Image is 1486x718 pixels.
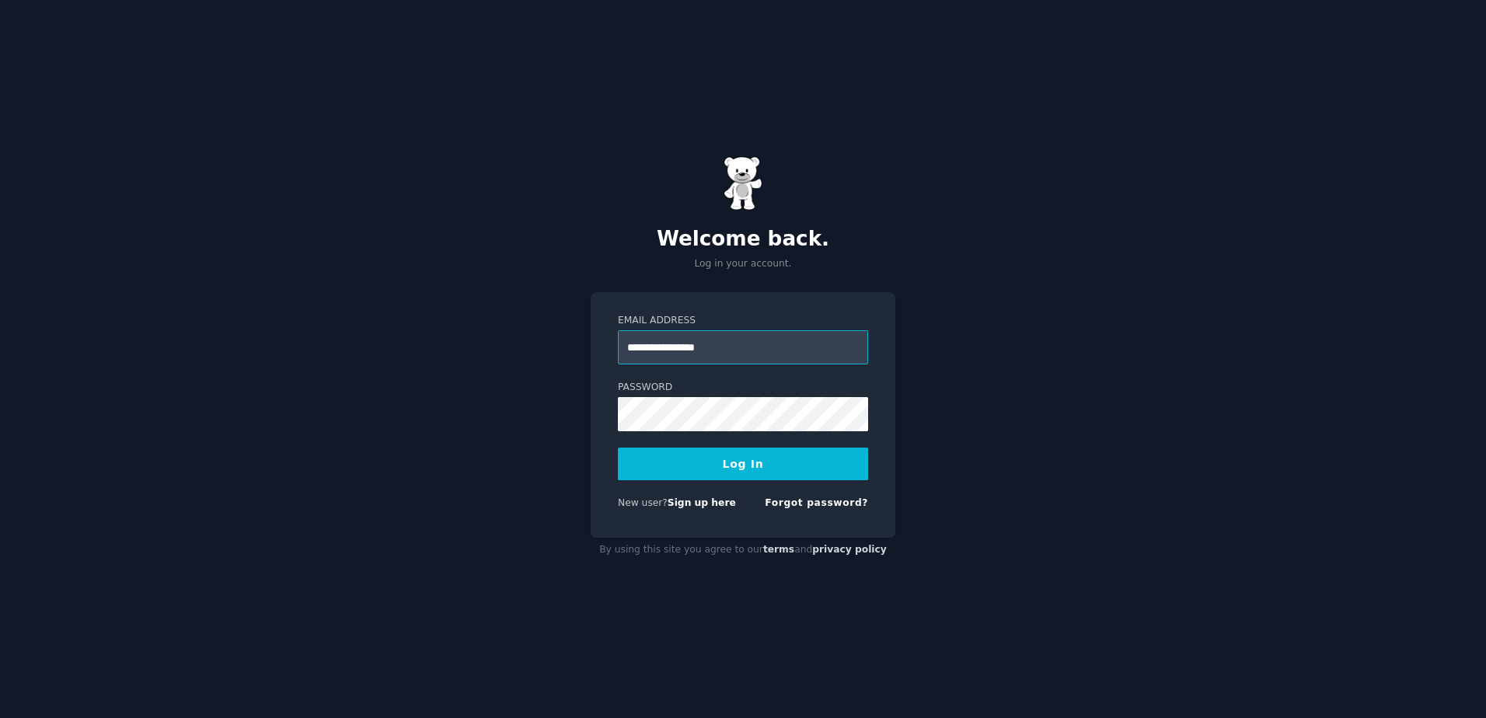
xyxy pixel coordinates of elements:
[591,257,895,271] p: Log in your account.
[618,448,868,480] button: Log In
[668,497,736,508] a: Sign up here
[618,381,868,395] label: Password
[591,538,895,563] div: By using this site you agree to our and
[812,544,887,555] a: privacy policy
[618,497,668,508] span: New user?
[763,544,794,555] a: terms
[591,227,895,252] h2: Welcome back.
[618,314,868,328] label: Email Address
[765,497,868,508] a: Forgot password?
[724,156,762,211] img: Gummy Bear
